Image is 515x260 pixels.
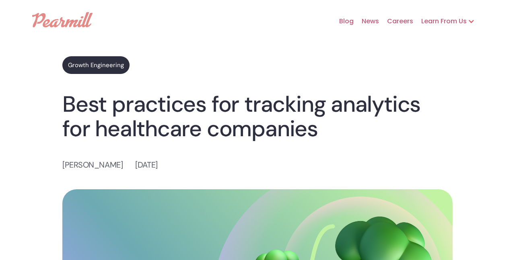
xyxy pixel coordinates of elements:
[413,8,483,34] div: Learn From Us
[62,92,453,141] h1: Best practices for tracking analytics for healthcare companies
[135,159,157,171] p: [DATE]
[62,159,123,171] p: [PERSON_NAME]
[413,16,467,26] div: Learn From Us
[62,56,130,74] a: Growth Engineering
[354,8,379,34] a: News
[379,8,413,34] a: Careers
[331,8,354,34] a: Blog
